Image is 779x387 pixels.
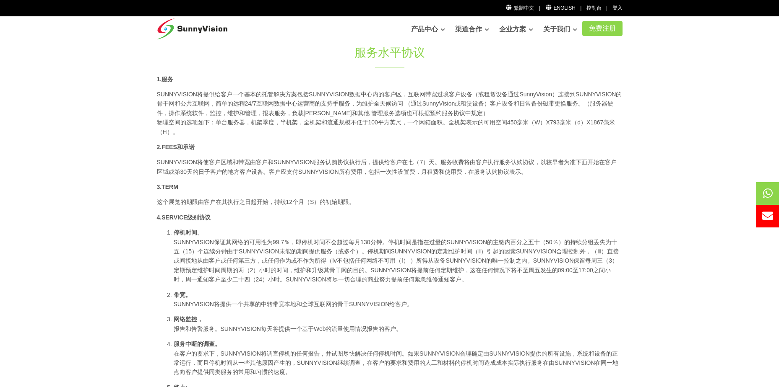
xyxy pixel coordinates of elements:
li: | [606,4,607,12]
p: SUNNYVISION将提供给客户一个基本的托管解决方案包括SUNNYVISION数据中心内的客户区，互联网带宽过境客户设备（或租赁设备通过SunnyVision）连接到SUNNYVISION的... [157,90,623,137]
p: SUNNYVISION将使客户区域和带宽由客户和SUNNYVISION服务认购协议执行后，提供给客户在七（7）天。服务收费将由客户执行服务认购协议，以较早者为准下面开始在客户区域或第30天的日子... [157,157,623,176]
p: 报告和告警服务。SUNNYVISION每天将提供一个基于Web的流量使用情况报告的客户。 [174,324,623,333]
strong: 停机时间。 [174,229,203,236]
p: 这个展览的期限由客户在其执行之日起开始，持续12个月（S）的初始期限。 [157,197,623,206]
p: 在客户的要求下，SUNNYVISION将调查停机的任何报告，并试图尽快解决任何停机时间。如果SUNNYVISION合理确定由SUNNYVISION提供的所有设施，系统和设备的正常运行，而且停机时... [174,349,623,377]
strong: 3.TERM [157,183,178,190]
a: 控制台 [586,5,602,11]
strong: 带宽。 [174,292,191,298]
strong: 服务中断的调查。 [174,341,221,347]
a: 产品中心 [411,21,445,38]
p: SUNNYVISION保证其网络的可用性为99.7％，即停机时间不会超过每月130分钟。停机时间是指在过量的SUNNYVISION的主链内百分之五十（50％）的持续分组丢失为十五（15）个连续分... [174,237,623,284]
a: 繁體中文 [505,5,534,11]
h1: 服务水平协议 [246,44,533,61]
a: 渠道合作 [455,21,489,38]
a: 企业方案 [499,21,533,38]
strong: 网络监控， [174,316,203,322]
li: | [580,4,581,12]
a: 免费注册 [582,21,623,36]
strong: 4.SERVICE级别协议 [157,214,211,221]
strong: 1.服务 [157,76,174,83]
p: SUNNYVISION将提供一个共享的中转带宽本地和全球互联网的骨干SUNNYVISION给客户。 [174,299,623,309]
a: 登入 [612,5,623,11]
strong: 2.FEES和承诺 [157,144,195,150]
a: 关于我们 [543,21,577,38]
li: | [539,4,540,12]
a: English [545,5,576,11]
